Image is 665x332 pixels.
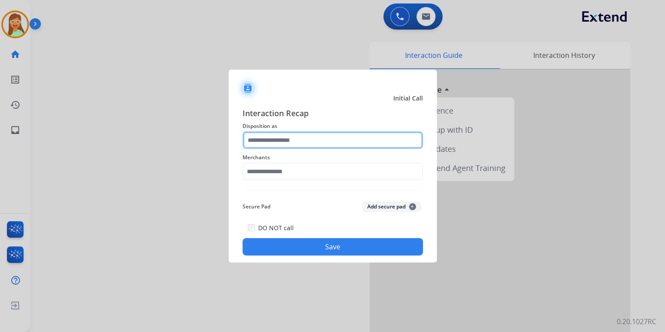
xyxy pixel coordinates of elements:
span: Secure Pad [243,201,270,212]
span: + [409,203,416,210]
span: Initial Call [393,94,423,103]
button: Add secure pad+ [362,201,421,212]
img: contact-recap-line.svg [243,191,423,191]
label: DO NOT call [258,224,294,232]
p: 0.20.1027RC [617,316,656,327]
img: contactIcon [237,78,258,99]
span: Merchants [243,152,423,163]
button: Save [243,238,423,255]
span: Interaction Recap [243,107,423,121]
span: Disposition as [243,121,423,131]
